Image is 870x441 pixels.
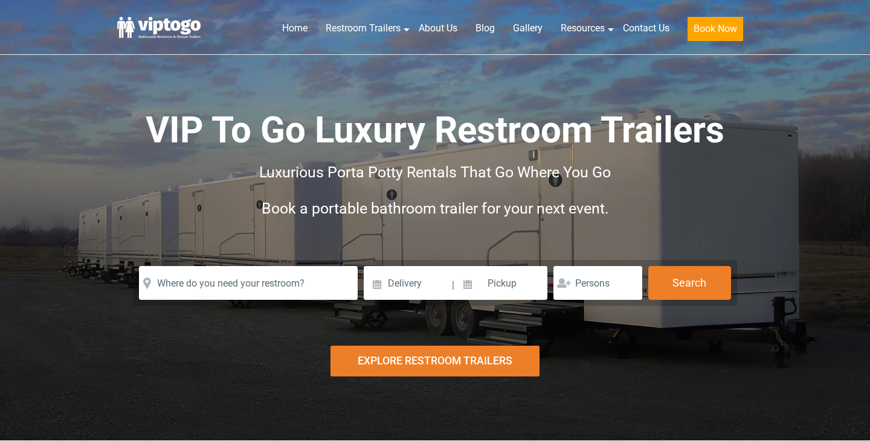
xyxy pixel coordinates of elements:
[553,266,642,300] input: Persons
[648,266,731,300] button: Search
[504,15,552,42] a: Gallery
[410,15,466,42] a: About Us
[452,266,454,305] span: |
[552,15,614,42] a: Resources
[259,163,611,181] span: Luxurious Porta Potty Rentals That Go Where You Go
[678,15,752,48] a: Book Now
[688,17,743,41] button: Book Now
[262,200,609,217] span: Book a portable bathroom trailer for your next event.
[456,266,547,300] input: Pickup
[466,15,504,42] a: Blog
[146,109,724,151] span: VIP To Go Luxury Restroom Trailers
[139,266,358,300] input: Where do you need your restroom?
[317,15,410,42] a: Restroom Trailers
[273,15,317,42] a: Home
[330,346,540,376] div: Explore Restroom Trailers
[614,15,678,42] a: Contact Us
[364,266,450,300] input: Delivery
